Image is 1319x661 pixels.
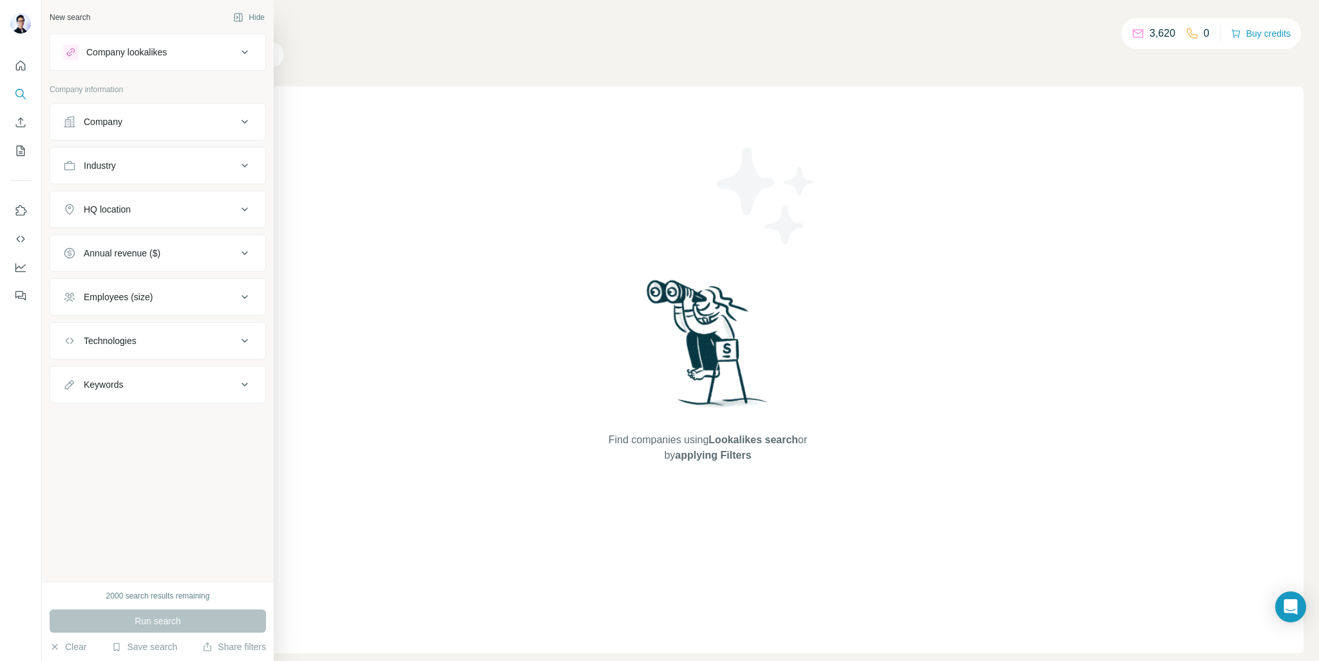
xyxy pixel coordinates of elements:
button: Clear [50,640,86,653]
img: Avatar [10,13,31,34]
button: Enrich CSV [10,111,31,134]
button: Use Surfe on LinkedIn [10,199,31,222]
div: Open Intercom Messenger [1275,591,1306,622]
p: 0 [1204,26,1210,41]
button: Save search [111,640,177,653]
button: Feedback [10,284,31,307]
div: Company [84,115,122,128]
p: Company information [50,84,266,95]
button: Industry [50,150,265,181]
div: Annual revenue ($) [84,247,160,260]
button: Dashboard [10,256,31,279]
div: Company lookalikes [86,46,167,59]
button: Buy credits [1231,24,1291,43]
button: HQ location [50,194,265,225]
div: Keywords [84,378,123,391]
div: 2000 search results remaining [106,590,210,602]
button: My lists [10,139,31,162]
div: Industry [84,159,116,172]
button: Annual revenue ($) [50,238,265,269]
span: Find companies using or by [605,432,811,463]
button: Hide [224,8,274,27]
button: Keywords [50,369,265,400]
div: Employees (size) [84,291,153,303]
div: New search [50,12,90,23]
button: Share filters [202,640,266,653]
img: Surfe Illustration - Woman searching with binoculars [641,276,775,420]
img: Surfe Illustration - Stars [708,138,824,254]
div: Technologies [84,334,137,347]
button: Search [10,82,31,106]
button: Company lookalikes [50,37,265,68]
span: Lookalikes search [708,434,798,445]
span: applying Filters [675,450,751,461]
button: Employees (size) [50,282,265,312]
button: Quick start [10,54,31,77]
button: Technologies [50,325,265,356]
div: HQ location [84,203,131,216]
h4: Search [112,15,1304,34]
button: Company [50,106,265,137]
button: Use Surfe API [10,227,31,251]
p: 3,620 [1150,26,1175,41]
